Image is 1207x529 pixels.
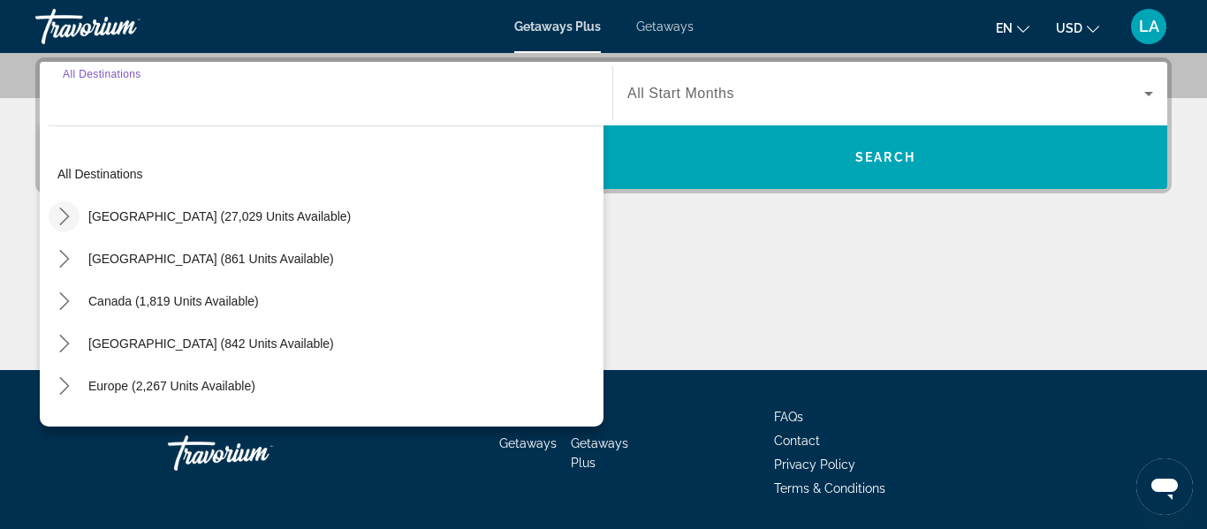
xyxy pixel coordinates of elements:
button: Select destination: Caribbean & Atlantic Islands (842 units available) [80,328,343,359]
iframe: Button to launch messaging window [1136,458,1193,515]
button: Select destination: Australia (196 units available) [80,412,262,444]
button: Select destination: Canada (1,819 units available) [80,285,268,317]
span: All destinations [57,167,143,181]
button: Select destination: United States (27,029 units available) [80,200,360,232]
button: Toggle Australia (196 units available) submenu [49,413,80,444]
span: [GEOGRAPHIC_DATA] (27,029 units available) [88,209,351,223]
span: LA [1139,18,1159,35]
button: Change currency [1056,15,1099,41]
span: USD [1056,21,1082,35]
div: Search widget [40,62,1167,189]
span: en [996,21,1013,35]
span: All Destinations [63,68,141,79]
button: Select destination: Mexico (861 units available) [80,243,343,275]
button: Toggle Europe (2,267 units available) submenu [49,371,80,402]
span: All Start Months [627,86,734,101]
a: Getaways Plus [571,436,628,470]
button: Select destination: Europe (2,267 units available) [80,370,264,402]
div: Destination options [40,117,603,427]
a: Contact [774,434,820,448]
button: User Menu [1126,8,1172,45]
a: Privacy Policy [774,457,855,472]
span: Europe (2,267 units available) [88,379,255,393]
a: Getaways [499,436,557,450]
button: Toggle Caribbean & Atlantic Islands (842 units available) submenu [49,329,80,359]
a: FAQs [774,410,803,424]
button: Select destination: All destinations [49,158,603,190]
a: Go Home [168,427,345,480]
span: [GEOGRAPHIC_DATA] (861 units available) [88,252,334,266]
span: [GEOGRAPHIC_DATA] (842 units available) [88,336,334,351]
button: Toggle United States (27,029 units available) submenu [49,201,80,232]
span: Search [855,150,915,164]
a: Travorium [35,4,212,49]
button: Toggle Canada (1,819 units available) submenu [49,286,80,317]
a: Getaways [636,19,694,34]
span: Canada (1,819 units available) [88,294,259,308]
button: Search [603,125,1167,189]
button: Toggle Mexico (861 units available) submenu [49,244,80,275]
button: Change language [996,15,1029,41]
a: Getaways Plus [514,19,601,34]
a: Terms & Conditions [774,481,885,495]
input: Select destination [63,84,589,105]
